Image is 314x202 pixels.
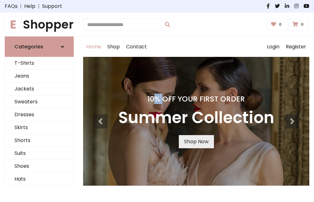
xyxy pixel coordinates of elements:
h1: Shopper [5,18,74,31]
a: FAQs [5,3,18,10]
span: | [35,3,42,10]
a: Skirts [5,121,73,134]
a: Help [24,3,35,10]
a: Register [283,37,309,57]
a: Jackets [5,83,73,96]
span: 0 [277,22,283,27]
a: Support [42,3,62,10]
a: 0 [267,19,287,30]
span: E [5,16,22,33]
a: Home [83,37,104,57]
a: EShopper [5,18,74,31]
span: 0 [299,22,305,27]
span: | [18,3,24,10]
a: Shop [104,37,123,57]
a: Shoes [5,160,73,173]
a: Contact [123,37,150,57]
a: Jeans [5,70,73,83]
a: 0 [288,19,309,30]
a: Shorts [5,134,73,147]
a: Hats [5,173,73,186]
h6: Categories [14,44,43,50]
a: Shop Now [179,135,214,148]
a: Sweaters [5,96,73,108]
a: Login [264,37,283,57]
a: Categories [5,36,74,57]
a: T-Shirts [5,57,73,70]
h4: 10% Off Your First Order [118,95,274,103]
h3: Summer Collection [118,108,274,128]
a: Suits [5,147,73,160]
a: Dresses [5,108,73,121]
